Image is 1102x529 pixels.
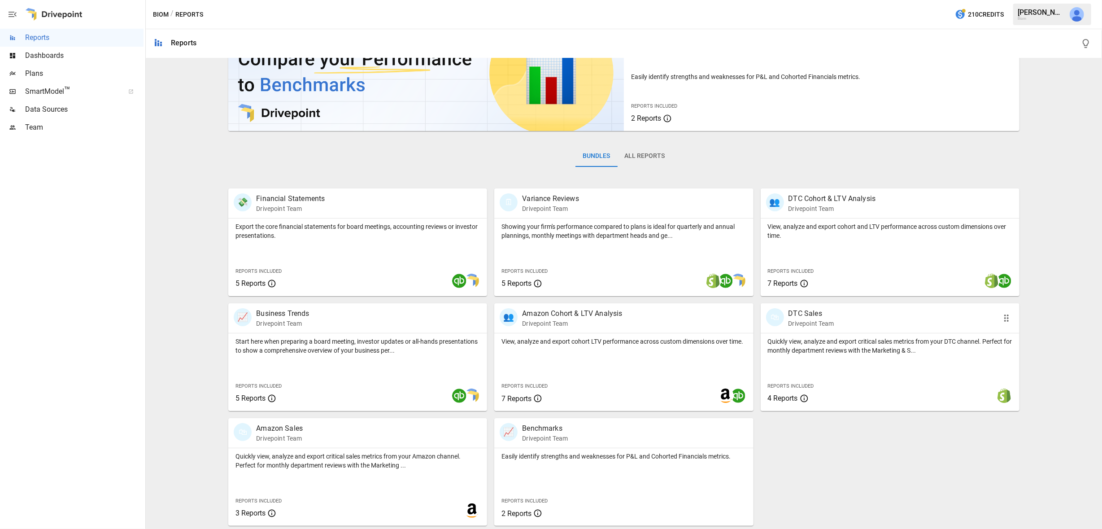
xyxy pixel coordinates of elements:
[234,423,252,441] div: 🛍
[465,389,479,403] img: smart model
[731,389,745,403] img: quickbooks
[25,86,118,97] span: SmartModel
[706,274,720,288] img: shopify
[501,394,531,403] span: 7 Reports
[501,268,548,274] span: Reports Included
[234,308,252,326] div: 📈
[631,72,1012,81] p: Easily identify strengths and weaknesses for P&L and Cohorted Financials metrics.
[951,6,1007,23] button: 210Credits
[500,423,518,441] div: 📈
[768,394,798,402] span: 4 Reports
[768,268,814,274] span: Reports Included
[1018,8,1064,17] div: [PERSON_NAME]
[766,193,784,211] div: 👥
[256,434,303,443] p: Drivepoint Team
[235,222,480,240] p: Export the core financial statements for board meetings, accounting reviews or investor presentat...
[256,308,309,319] p: Business Trends
[522,319,622,328] p: Drivepoint Team
[617,145,672,167] button: All Reports
[788,308,834,319] p: DTC Sales
[631,103,677,109] span: Reports Included
[997,274,1011,288] img: quickbooks
[768,383,814,389] span: Reports Included
[452,389,466,403] img: quickbooks
[465,503,479,518] img: amazon
[235,383,282,389] span: Reports Included
[522,423,568,434] p: Benchmarks
[1064,2,1089,27] button: Will Gahagan
[235,268,282,274] span: Reports Included
[501,509,531,518] span: 2 Reports
[25,104,144,115] span: Data Sources
[1070,7,1084,22] img: Will Gahagan
[235,498,282,504] span: Reports Included
[500,193,518,211] div: 🗓
[501,337,746,346] p: View, analyze and export cohort LTV performance across custom dimensions over time.
[452,274,466,288] img: quickbooks
[235,394,266,402] span: 5 Reports
[501,222,746,240] p: Showing your firm's performance compared to plans is ideal for quarterly and annual plannings, mo...
[501,279,531,288] span: 5 Reports
[256,193,325,204] p: Financial Statements
[235,452,480,470] p: Quickly view, analyze and export critical sales metrics from your Amazon channel. Perfect for mon...
[256,423,303,434] p: Amazon Sales
[766,308,784,326] div: 🛍
[501,452,746,461] p: Easily identify strengths and weaknesses for P&L and Cohorted Financials metrics.
[256,319,309,328] p: Drivepoint Team
[235,279,266,288] span: 5 Reports
[768,279,798,288] span: 7 Reports
[25,68,144,79] span: Plans
[768,222,1012,240] p: View, analyze and export cohort and LTV performance across custom dimensions over time.
[719,274,733,288] img: quickbooks
[256,204,325,213] p: Drivepoint Team
[170,9,174,20] div: /
[731,274,745,288] img: smart model
[234,193,252,211] div: 💸
[984,274,999,288] img: shopify
[788,204,876,213] p: Drivepoint Team
[465,274,479,288] img: smart model
[522,434,568,443] p: Drivepoint Team
[153,9,169,20] button: Biom
[501,383,548,389] span: Reports Included
[522,308,622,319] p: Amazon Cohort & LTV Analysis
[768,337,1012,355] p: Quickly view, analyze and export critical sales metrics from your DTC channel. Perfect for monthl...
[25,122,144,133] span: Team
[235,509,266,517] span: 3 Reports
[968,9,1004,20] span: 210 Credits
[500,308,518,326] div: 👥
[1018,17,1064,21] div: Biom
[501,498,548,504] span: Reports Included
[719,389,733,403] img: amazon
[64,85,70,96] span: ™
[25,32,144,43] span: Reports
[631,114,661,122] span: 2 Reports
[788,319,834,328] p: Drivepoint Team
[228,14,624,131] img: video thumbnail
[575,145,617,167] button: Bundles
[171,39,196,47] div: Reports
[788,193,876,204] p: DTC Cohort & LTV Analysis
[522,193,579,204] p: Variance Reviews
[25,50,144,61] span: Dashboards
[997,389,1011,403] img: shopify
[235,337,480,355] p: Start here when preparing a board meeting, investor updates or all-hands presentations to show a ...
[522,204,579,213] p: Drivepoint Team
